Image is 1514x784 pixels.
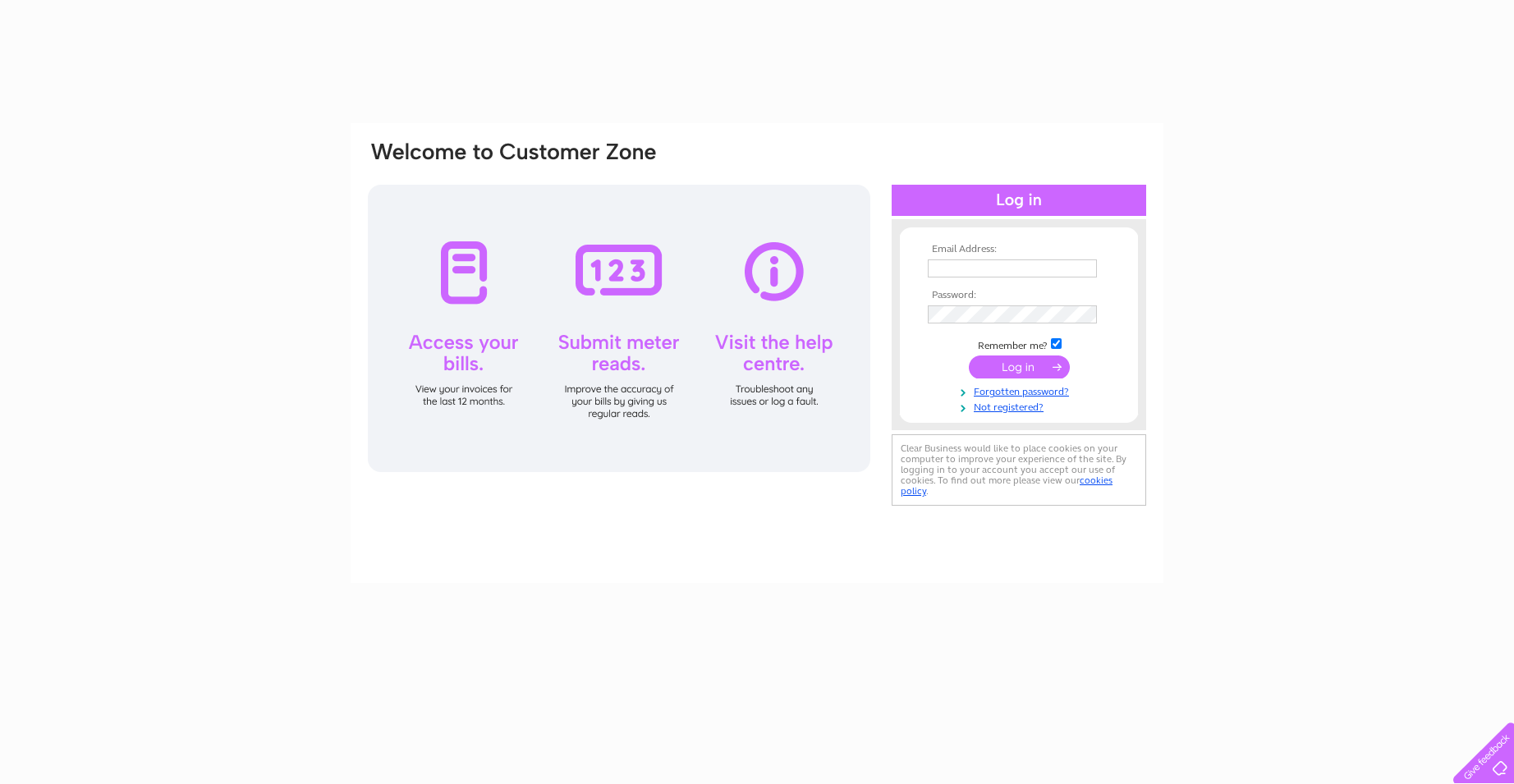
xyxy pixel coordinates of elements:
[924,290,1114,301] th: Password:
[924,336,1114,352] td: Remember me?
[901,475,1113,497] a: cookies policy
[928,398,1114,414] a: Not registered?
[892,434,1146,506] div: Clear Business would like to place cookies on your computer to improve your experience of the sit...
[969,355,1070,378] input: Submit
[928,383,1114,398] a: Forgotten password?
[924,244,1114,255] th: Email Address:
